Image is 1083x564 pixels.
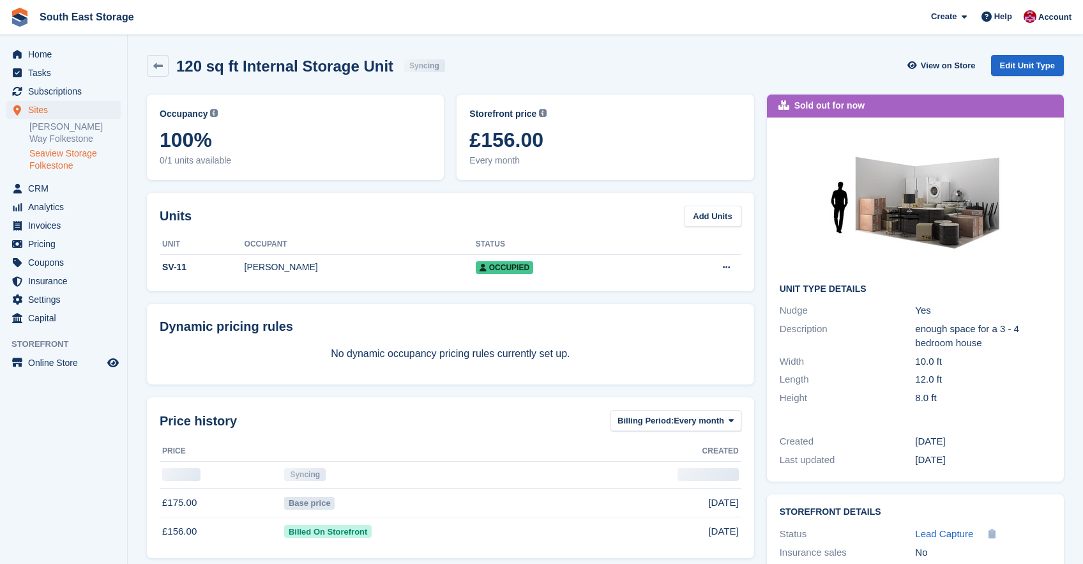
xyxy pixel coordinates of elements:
[160,107,208,121] span: Occupancy
[28,64,105,82] span: Tasks
[28,179,105,197] span: CRM
[6,272,121,290] a: menu
[915,545,1051,560] div: No
[1024,10,1036,23] img: Roger Norris
[160,346,741,362] p: No dynamic occupancy pricing rules currently set up.
[160,206,192,225] h2: Units
[931,10,957,23] span: Create
[160,489,282,517] td: £175.00
[708,524,738,539] span: [DATE]
[921,59,976,72] span: View on Store
[780,507,1051,517] h2: Storefront Details
[994,10,1012,23] span: Help
[684,206,741,227] a: Add Units
[160,517,282,545] td: £156.00
[6,217,121,234] a: menu
[610,410,741,431] button: Billing Period: Every month
[780,545,916,560] div: Insurance sales
[469,107,536,121] span: Storefront price
[780,434,916,449] div: Created
[6,235,121,253] a: menu
[6,101,121,119] a: menu
[28,101,105,119] span: Sites
[702,445,739,457] span: Created
[674,415,724,427] span: Every month
[34,6,139,27] a: South East Storage
[28,291,105,309] span: Settings
[245,234,476,255] th: Occupant
[915,453,1051,468] div: [DATE]
[6,291,121,309] a: menu
[6,254,121,271] a: menu
[28,354,105,372] span: Online Store
[780,284,1051,294] h2: Unit Type details
[915,322,1051,351] div: enough space for a 3 - 4 bedroom house
[915,527,973,542] a: Lead Capture
[915,434,1051,449] div: [DATE]
[6,45,121,63] a: menu
[210,109,218,117] img: icon-info-grey-7440780725fd019a000dd9b08b2336e03edf1995a4989e88bcd33f0948082b44.svg
[780,453,916,468] div: Last updated
[794,99,865,112] div: Sold out for now
[28,309,105,327] span: Capital
[469,154,741,167] span: Every month
[6,179,121,197] a: menu
[6,82,121,100] a: menu
[915,303,1051,318] div: Yes
[28,217,105,234] span: Invoices
[160,261,245,274] div: SV-11
[780,322,916,351] div: Description
[469,128,741,151] span: £156.00
[6,309,121,327] a: menu
[160,411,237,431] span: Price history
[28,254,105,271] span: Coupons
[284,497,335,510] span: Base price
[780,354,916,369] div: Width
[160,234,245,255] th: Unit
[780,303,916,318] div: Nudge
[780,391,916,406] div: Height
[6,354,121,372] a: menu
[176,57,393,75] h2: 120 sq ft Internal Storage Unit
[11,338,127,351] span: Storefront
[6,64,121,82] a: menu
[1038,11,1072,24] span: Account
[28,82,105,100] span: Subscriptions
[915,528,973,539] span: Lead Capture
[28,45,105,63] span: Home
[708,496,738,510] span: [DATE]
[160,441,282,462] th: Price
[991,55,1064,76] a: Edit Unit Type
[819,130,1011,274] img: 125-sqft-unit.jpg
[476,261,533,274] span: Occupied
[28,272,105,290] span: Insurance
[780,527,916,542] div: Status
[915,354,1051,369] div: 10.0 ft
[29,148,121,172] a: Seaview Storage Folkestone
[28,235,105,253] span: Pricing
[28,198,105,216] span: Analytics
[160,317,741,336] div: Dynamic pricing rules
[284,525,372,538] span: Billed On Storefront
[160,154,431,167] span: 0/1 units available
[617,415,674,427] span: Billing Period:
[906,55,981,76] a: View on Store
[915,391,1051,406] div: 8.0 ft
[915,372,1051,387] div: 12.0 ft
[284,468,326,481] div: Syncing
[476,234,657,255] th: Status
[29,121,121,145] a: [PERSON_NAME] Way Folkestone
[10,8,29,27] img: stora-icon-8386f47178a22dfd0bd8f6a31ec36ba5ce8667c1dd55bd0f319d3a0aa187defe.svg
[404,59,445,72] div: Syncing
[780,372,916,387] div: Length
[160,128,431,151] span: 100%
[245,261,476,274] div: [PERSON_NAME]
[6,198,121,216] a: menu
[105,355,121,370] a: Preview store
[539,109,547,117] img: icon-info-grey-7440780725fd019a000dd9b08b2336e03edf1995a4989e88bcd33f0948082b44.svg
